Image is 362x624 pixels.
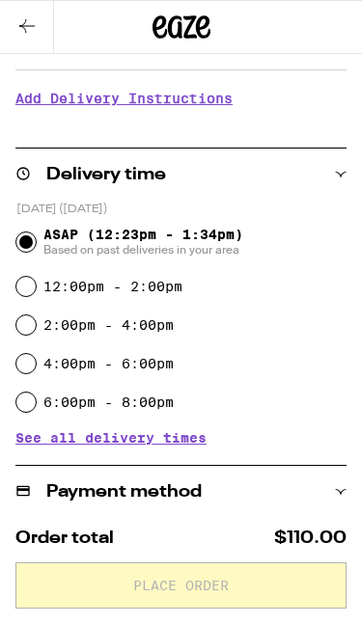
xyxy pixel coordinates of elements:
button: See all delivery times [15,431,207,445]
span: ASAP (12:23pm - 1:34pm) [43,227,243,258]
label: 2:00pm - 4:00pm [43,317,174,333]
label: 6:00pm - 8:00pm [43,394,174,410]
h3: Add Delivery Instructions [15,76,347,121]
span: Order total [15,529,114,547]
label: 12:00pm - 2:00pm [43,279,182,294]
button: Place Order [15,562,347,609]
h2: Payment method [46,483,202,501]
label: 4:00pm - 6:00pm [43,356,174,371]
span: Based on past deliveries in your area [43,242,243,258]
span: Place Order [133,579,229,592]
h2: Delivery time [46,166,166,183]
p: [DATE] ([DATE]) [16,202,347,217]
span: $110.00 [274,529,347,547]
